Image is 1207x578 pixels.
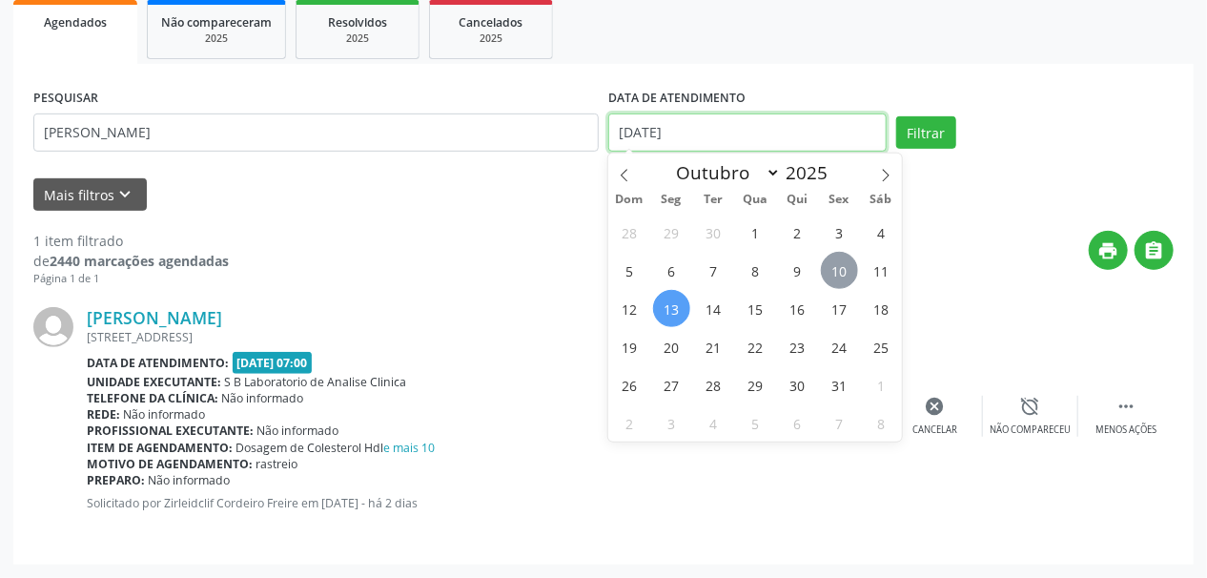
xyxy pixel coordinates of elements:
span: Novembro 3, 2025 [653,404,690,442]
span: Resolvidos [328,14,387,31]
div: 2025 [161,31,272,46]
div: Não compareceu [990,423,1071,437]
i: cancel [925,396,946,417]
span: Outubro 8, 2025 [737,252,774,289]
span: Novembro 2, 2025 [611,404,648,442]
i: keyboard_arrow_down [115,184,136,205]
span: Outubro 25, 2025 [862,328,899,365]
span: Outubro 18, 2025 [862,290,899,327]
b: Telefone da clínica: [87,390,218,406]
span: Setembro 28, 2025 [611,214,648,251]
span: Outubro 21, 2025 [695,328,732,365]
label: DATA DE ATENDIMENTO [608,84,746,114]
span: Ter [692,194,734,206]
span: Outubro 26, 2025 [611,366,648,403]
b: Item de agendamento: [87,440,233,456]
span: Qua [734,194,776,206]
div: de [33,251,229,271]
span: Novembro 4, 2025 [695,404,732,442]
div: 1 item filtrado [33,231,229,251]
div: 2025 [443,31,539,46]
span: Outubro 3, 2025 [821,214,858,251]
span: Não informado [222,390,304,406]
span: Sex [818,194,860,206]
img: img [33,307,73,347]
div: [STREET_ADDRESS] [87,329,602,345]
span: Outubro 22, 2025 [737,328,774,365]
select: Month [666,159,781,186]
span: Não informado [257,423,339,439]
span: Outubro 13, 2025 [653,290,690,327]
span: Outubro 12, 2025 [611,290,648,327]
label: PESQUISAR [33,84,98,114]
b: Rede: [87,406,120,423]
span: Outubro 29, 2025 [737,366,774,403]
span: Dom [608,194,650,206]
span: Setembro 29, 2025 [653,214,690,251]
span: Outubro 1, 2025 [737,214,774,251]
i:  [1115,396,1136,417]
div: Página 1 de 1 [33,271,229,287]
span: [DATE] 07:00 [233,352,313,374]
span: Novembro 7, 2025 [821,404,858,442]
i: print [1098,240,1119,261]
i:  [1144,240,1165,261]
span: Outubro 27, 2025 [653,366,690,403]
span: Novembro 8, 2025 [862,404,899,442]
button: Mais filtroskeyboard_arrow_down [33,178,147,212]
span: Sáb [860,194,902,206]
b: Preparo: [87,472,145,488]
span: Novembro 1, 2025 [862,366,899,403]
input: Nome, CNS [33,114,599,152]
span: Outubro 5, 2025 [611,252,648,289]
span: Outubro 7, 2025 [695,252,732,289]
b: Motivo de agendamento: [87,456,253,472]
span: S B Laboratorio de Analise Clinica [225,374,407,390]
span: Outubro 11, 2025 [862,252,899,289]
a: e mais 10 [384,440,436,456]
span: Outubro 9, 2025 [779,252,816,289]
span: Outubro 20, 2025 [653,328,690,365]
span: Outubro 6, 2025 [653,252,690,289]
input: Selecione um intervalo [608,114,887,152]
span: Outubro 4, 2025 [862,214,899,251]
span: Outubro 17, 2025 [821,290,858,327]
span: Dosagem de Colesterol Hdl [236,440,436,456]
span: Outubro 31, 2025 [821,366,858,403]
span: Novembro 5, 2025 [737,404,774,442]
span: rastreio [256,456,298,472]
span: Outubro 10, 2025 [821,252,858,289]
span: Outubro 2, 2025 [779,214,816,251]
span: Agendados [44,14,107,31]
input: Year [781,160,844,185]
p: Solicitado por Zirleidclif Cordeiro Freire em [DATE] - há 2 dias [87,495,602,511]
div: 2025 [310,31,405,46]
span: Seg [650,194,692,206]
span: Outubro 19, 2025 [611,328,648,365]
span: Outubro 23, 2025 [779,328,816,365]
button: Filtrar [896,116,956,149]
b: Profissional executante: [87,423,254,439]
span: Qui [776,194,818,206]
span: Não informado [124,406,206,423]
span: Outubro 14, 2025 [695,290,732,327]
strong: 2440 marcações agendadas [50,252,229,270]
b: Unidade executante: [87,374,221,390]
span: Não compareceram [161,14,272,31]
a: [PERSON_NAME] [87,307,222,328]
span: Novembro 6, 2025 [779,404,816,442]
span: Outubro 30, 2025 [779,366,816,403]
span: Setembro 30, 2025 [695,214,732,251]
button: print [1089,231,1128,270]
div: Menos ações [1095,423,1156,437]
i: alarm_off [1020,396,1041,417]
span: Cancelados [460,14,523,31]
span: Outubro 28, 2025 [695,366,732,403]
span: Não informado [149,472,231,488]
div: Cancelar [912,423,957,437]
span: Outubro 24, 2025 [821,328,858,365]
span: Outubro 15, 2025 [737,290,774,327]
b: Data de atendimento: [87,355,229,371]
button:  [1135,231,1174,270]
span: Outubro 16, 2025 [779,290,816,327]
